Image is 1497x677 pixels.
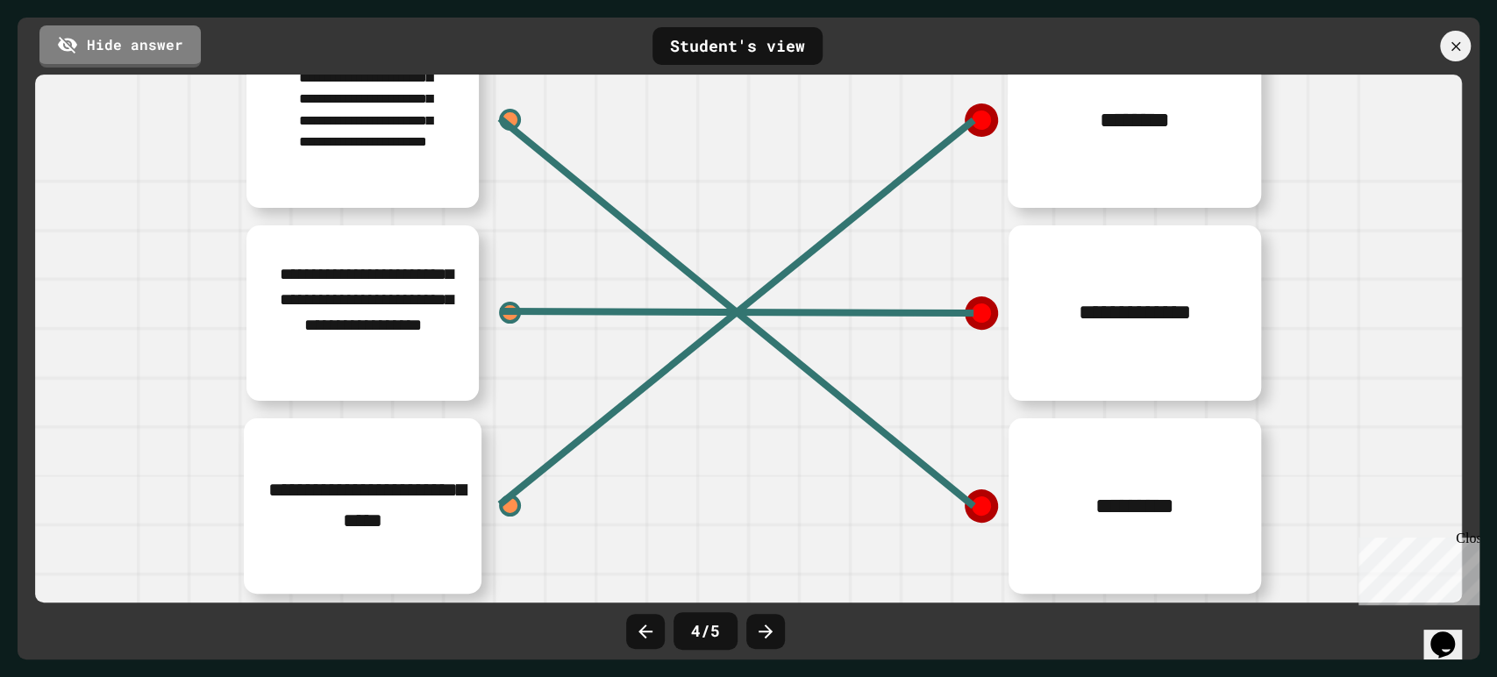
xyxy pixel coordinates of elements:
iframe: chat widget [1423,607,1479,659]
a: Hide answer [39,25,201,68]
div: 4 / 5 [674,612,738,650]
div: Chat with us now!Close [7,7,121,111]
iframe: chat widget [1351,531,1479,605]
div: Student's view [652,27,823,65]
